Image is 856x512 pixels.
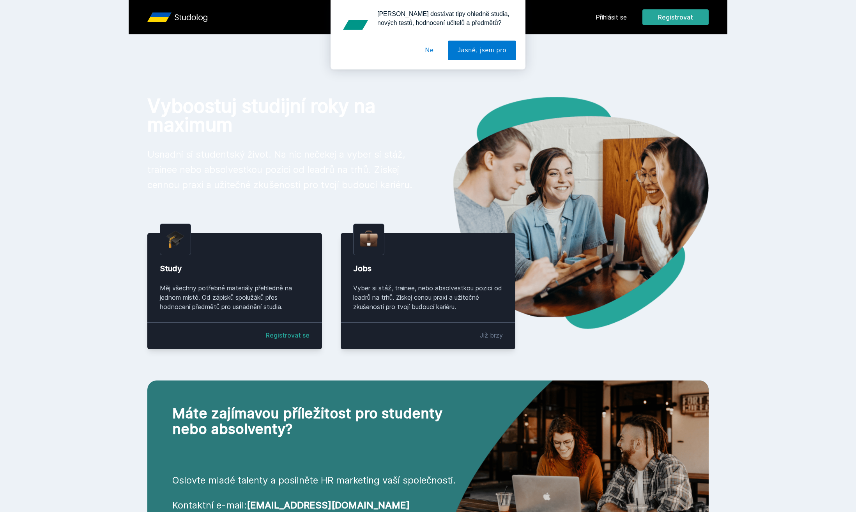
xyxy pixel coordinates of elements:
[340,9,371,41] img: notification icon
[360,229,378,249] img: briefcase.png
[160,283,310,311] div: Měj všechny potřebné materiály přehledně na jednom místě. Od zápisků spolužáků přes hodnocení pře...
[416,41,444,60] button: Ne
[371,9,516,27] div: [PERSON_NAME] dostávat tipy ohledně studia, nových testů, hodnocení učitelů a předmětů?
[480,331,503,340] div: Již brzy
[247,500,410,511] a: [EMAIL_ADDRESS][DOMAIN_NAME]
[172,499,472,512] p: Kontaktní e-mail:
[353,263,503,274] div: Jobs
[448,41,516,60] button: Jasně, jsem pro
[172,474,472,487] p: Oslovte mladé talenty a posilněte HR marketing vaší společnosti.
[166,230,184,249] img: graduation-cap.png
[147,147,416,192] p: Usnadni si studentský život. Na nic nečekej a vyber si stáž, trainee nebo absolvestkou pozici od ...
[266,331,310,340] a: Registrovat se
[172,405,472,437] h2: Máte zajímavou příležitost pro studenty nebo absolventy?
[428,97,709,329] img: hero.png
[147,97,416,134] h1: Vyboostuj studijní roky na maximum
[353,283,503,311] div: Vyber si stáž, trainee, nebo absolvestkou pozici od leadrů na trhů. Získej cenou praxi a užitečné...
[160,263,310,274] div: Study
